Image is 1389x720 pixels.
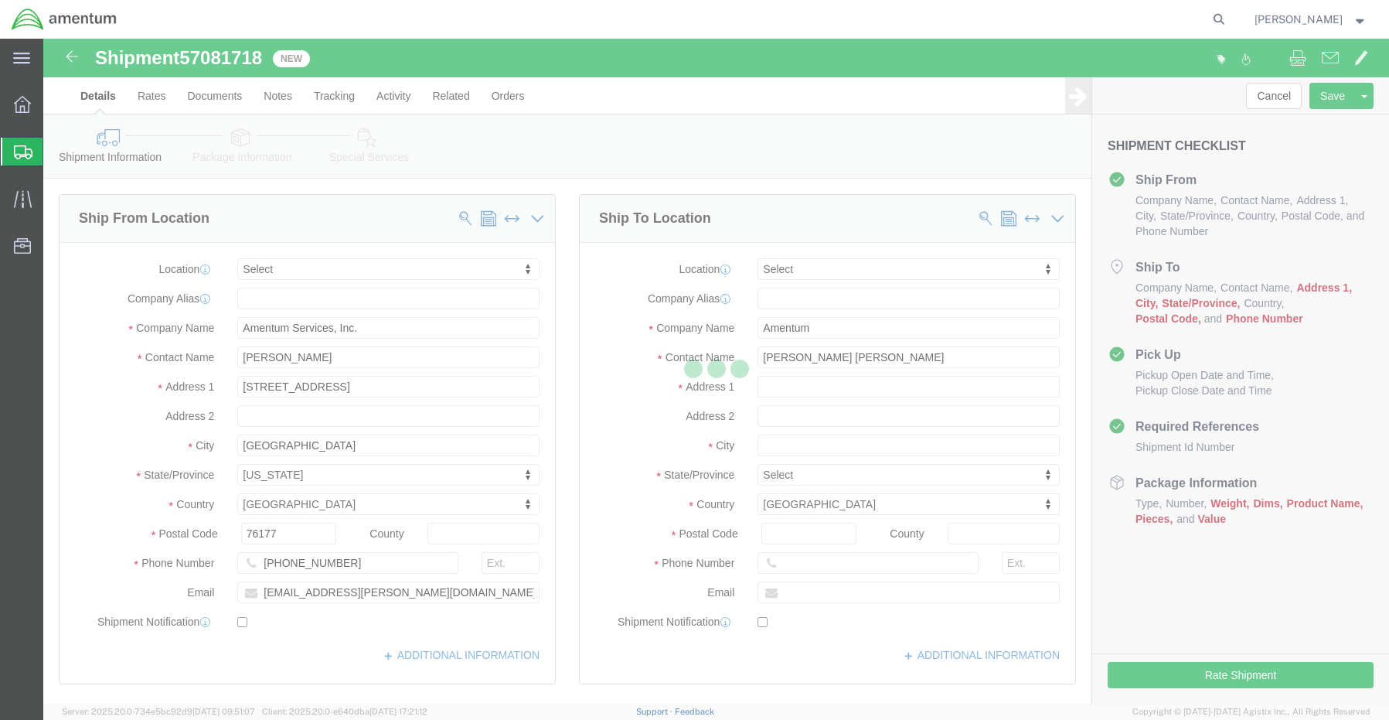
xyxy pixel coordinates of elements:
span: [DATE] 09:51:07 [192,707,255,716]
button: [PERSON_NAME] [1254,10,1368,29]
a: Support [636,707,675,716]
span: Server: 2025.20.0-734e5bc92d9 [62,707,255,716]
span: Senecia Morgan [1255,11,1343,28]
a: Feedback [675,707,714,716]
span: Client: 2025.20.0-e640dba [262,707,427,716]
span: [DATE] 17:21:12 [369,707,427,716]
span: Copyright © [DATE]-[DATE] Agistix Inc., All Rights Reserved [1132,705,1370,718]
img: logo [11,8,117,31]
